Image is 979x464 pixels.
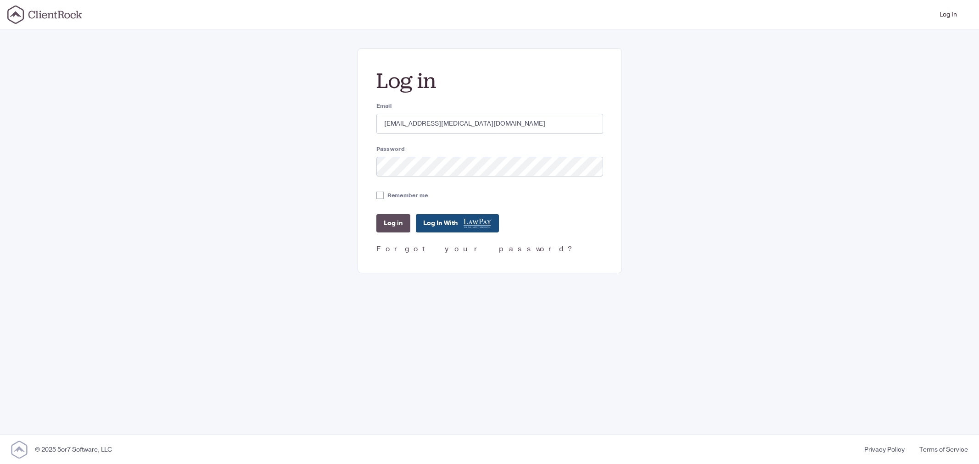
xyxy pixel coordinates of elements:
a: Terms of Service [912,445,968,454]
label: Email [376,102,603,110]
a: Forgot your password? [376,244,575,254]
div: © 2025 5or7 Software, LLC [35,445,112,454]
a: Log In With [416,214,499,232]
a: Log In [936,4,961,26]
a: Privacy Policy [857,445,912,454]
input: Log in [376,214,410,232]
input: you@example.com [376,114,603,134]
label: Password [376,145,603,153]
label: Remember me [387,191,428,199]
h2: Log in [376,67,603,94]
